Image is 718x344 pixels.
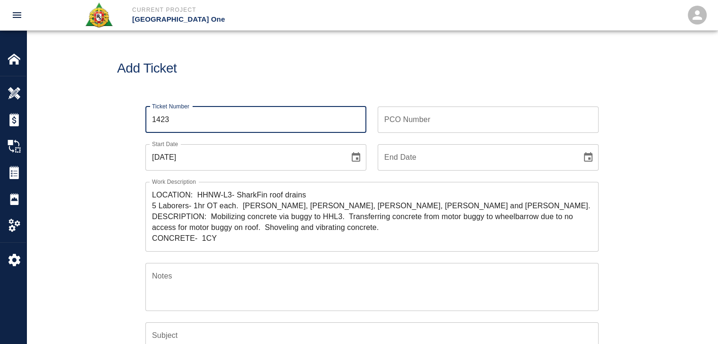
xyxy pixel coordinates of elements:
[145,144,343,171] input: mm/dd/yyyy
[152,189,592,244] textarea: LOCATION: HHNW-L3- SharkFin roof drains 5 Laborers- 1hr OT each. [PERSON_NAME], [PERSON_NAME], [P...
[132,6,410,14] p: Current Project
[152,140,178,148] label: Start Date
[145,106,366,133] input: 1421
[378,144,575,171] input: mm/dd/yyyy
[84,2,113,28] img: Roger & Sons Concrete
[132,14,410,25] p: [GEOGRAPHIC_DATA] One
[152,178,196,186] label: Work Description
[346,148,365,167] button: Choose date, selected date is Oct 2, 2025
[671,299,718,344] iframe: Chat Widget
[117,61,627,76] h1: Add Ticket
[6,4,28,26] button: open drawer
[579,148,598,167] button: Choose date
[152,102,189,110] label: Ticket Number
